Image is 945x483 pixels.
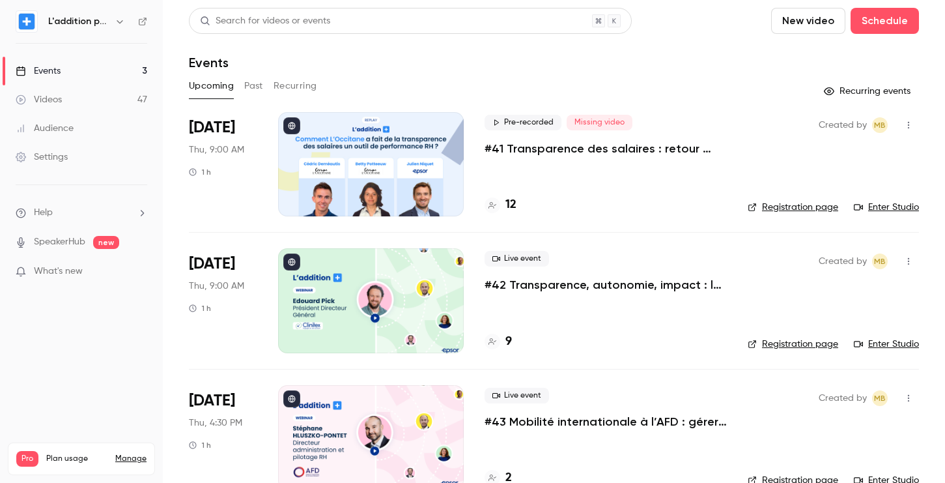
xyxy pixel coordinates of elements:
[485,388,549,403] span: Live event
[485,196,516,214] a: 12
[16,93,62,106] div: Videos
[189,280,244,293] span: Thu, 9:00 AM
[854,201,919,214] a: Enter Studio
[189,117,235,138] span: [DATE]
[874,254,886,269] span: MB
[189,248,257,353] div: Nov 6 Thu, 9:00 AM (Europe/Paris)
[874,390,886,406] span: MB
[748,338,838,351] a: Registration page
[485,251,549,267] span: Live event
[189,55,229,70] h1: Events
[16,206,147,220] li: help-dropdown-opener
[485,141,727,156] a: #41 Transparence des salaires : retour d'expérience de L'Occitane
[274,76,317,96] button: Recurring
[818,81,919,102] button: Recurring events
[189,167,211,177] div: 1 h
[132,266,147,278] iframe: Noticeable Trigger
[505,333,512,351] h4: 9
[189,143,244,156] span: Thu, 9:00 AM
[34,265,83,278] span: What's new
[16,122,74,135] div: Audience
[485,115,561,130] span: Pre-recorded
[244,76,263,96] button: Past
[93,236,119,249] span: new
[851,8,919,34] button: Schedule
[46,454,107,464] span: Plan usage
[854,338,919,351] a: Enter Studio
[872,254,888,269] span: Mylène BELLANGER
[115,454,147,464] a: Manage
[16,65,61,78] div: Events
[505,196,516,214] h4: 12
[872,390,888,406] span: Mylène BELLANGER
[567,115,632,130] span: Missing video
[200,14,330,28] div: Search for videos or events
[48,15,109,28] h6: L'addition par Epsor
[34,206,53,220] span: Help
[819,254,867,269] span: Created by
[189,303,211,314] div: 1 h
[16,151,68,164] div: Settings
[819,117,867,133] span: Created by
[819,390,867,406] span: Created by
[189,254,235,274] span: [DATE]
[189,76,234,96] button: Upcoming
[872,117,888,133] span: Mylène BELLANGER
[874,117,886,133] span: MB
[189,112,257,216] div: Oct 16 Thu, 9:00 AM (Europe/Paris)
[16,451,38,467] span: Pro
[16,11,37,32] img: L'addition par Epsor
[748,201,838,214] a: Registration page
[189,417,242,430] span: Thu, 4:30 PM
[771,8,845,34] button: New video
[34,235,85,249] a: SpeakerHub
[485,414,727,430] a: #43 Mobilité internationale à l’AFD : gérer les talents au-delà des frontières
[485,277,727,293] a: #42 Transparence, autonomie, impact : la recette Clinitex
[189,390,235,411] span: [DATE]
[485,333,512,351] a: 9
[189,440,211,450] div: 1 h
